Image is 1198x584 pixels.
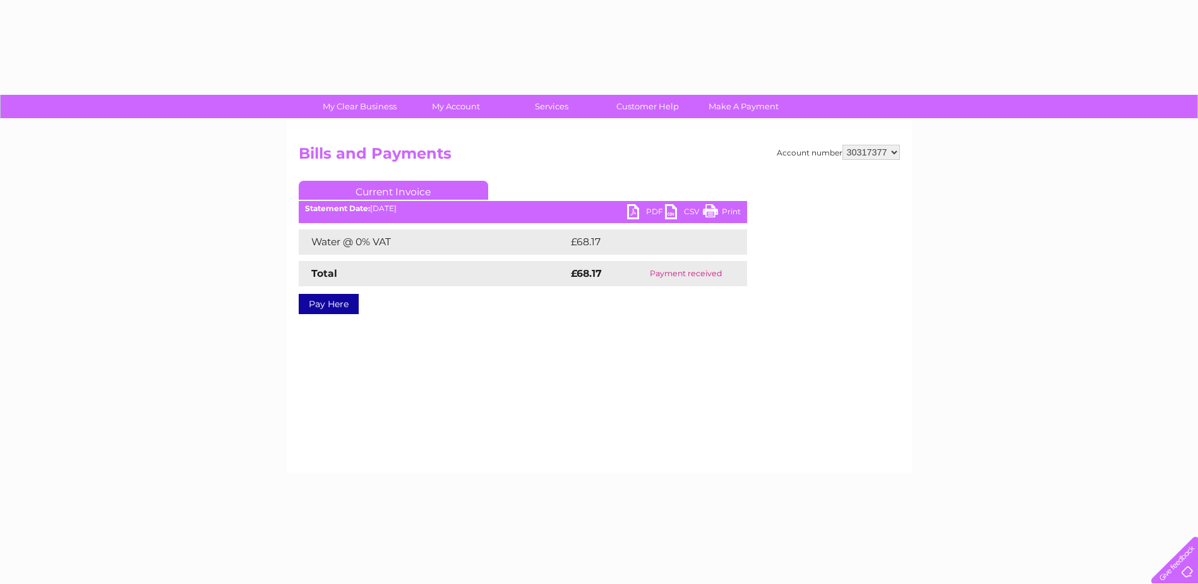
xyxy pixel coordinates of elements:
td: Payment received [625,261,746,286]
strong: £68.17 [571,267,602,279]
a: Customer Help [596,95,700,118]
a: PDF [627,204,665,222]
a: Pay Here [299,294,359,314]
h2: Bills and Payments [299,145,900,169]
a: Current Invoice [299,181,488,200]
a: Make A Payment [692,95,796,118]
strong: Total [311,267,337,279]
a: My Clear Business [308,95,412,118]
a: My Account [404,95,508,118]
div: [DATE] [299,204,747,213]
a: Print [703,204,741,222]
b: Statement Date: [305,204,370,213]
div: Account number [777,145,900,160]
a: Services [500,95,604,118]
td: £68.17 [568,229,721,255]
td: Water @ 0% VAT [299,229,568,255]
a: CSV [665,204,703,222]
